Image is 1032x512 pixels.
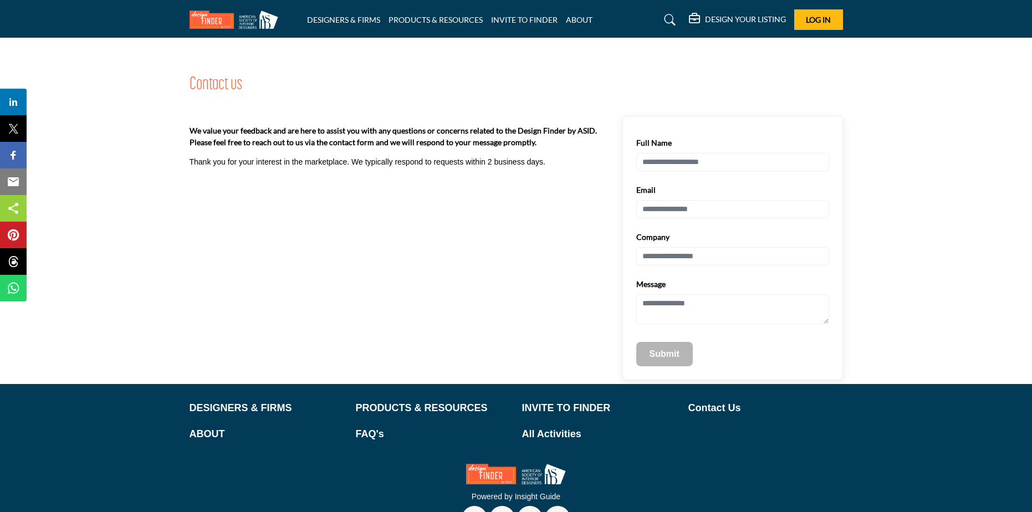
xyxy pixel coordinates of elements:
label: Company [636,232,670,243]
button: Log In [794,9,843,30]
a: Search [653,11,683,29]
button: Submit [636,342,693,366]
a: DESIGNERS & FIRMS [307,15,380,24]
span: Log In [806,15,831,24]
img: No Site Logo [466,464,566,484]
a: PRODUCTS & RESOURCES [389,15,483,24]
a: DESIGNERS & FIRMS [190,401,344,416]
a: FAQ's [356,427,510,442]
p: Thank you for your interest in the marketplace. We typically respond to requests within 2 busines... [190,157,546,168]
img: Site Logo [190,11,284,29]
a: ABOUT [190,427,344,442]
div: DESIGN YOUR LISTING [689,13,786,27]
a: All Activities [522,427,677,442]
a: Powered by Insight Guide [472,492,560,501]
label: Email [636,185,656,196]
h2: Contact us [190,71,242,98]
a: ABOUT [566,15,592,24]
b: We value your feedback and are here to assist you with any questions or concerns related to the D... [190,125,600,148]
a: PRODUCTS & RESOURCES [356,401,510,416]
p: Submit [650,347,680,361]
a: INVITE TO FINDER [522,401,677,416]
label: Full Name [636,137,672,149]
a: Contact Us [688,401,843,416]
a: INVITE TO FINDER [491,15,558,24]
h5: DESIGN YOUR LISTING [705,14,786,24]
label: Message [636,279,666,290]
